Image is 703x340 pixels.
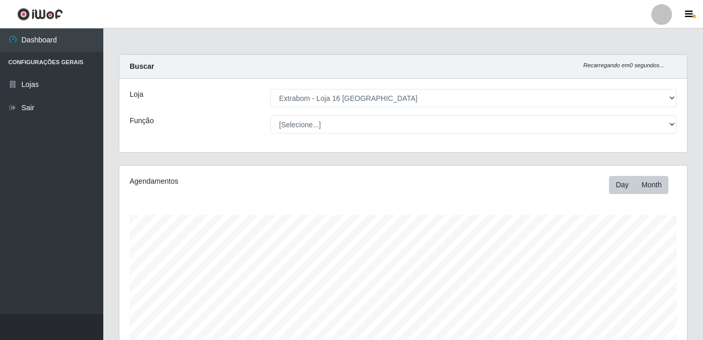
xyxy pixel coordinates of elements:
[130,89,143,100] label: Loja
[609,176,635,194] button: Day
[130,115,154,126] label: Função
[130,62,154,70] strong: Buscar
[583,62,664,68] i: Recarregando em 0 segundos...
[17,8,63,21] img: CoreUI Logo
[609,176,668,194] div: First group
[130,176,349,187] div: Agendamentos
[635,176,668,194] button: Month
[609,176,677,194] div: Toolbar with button groups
